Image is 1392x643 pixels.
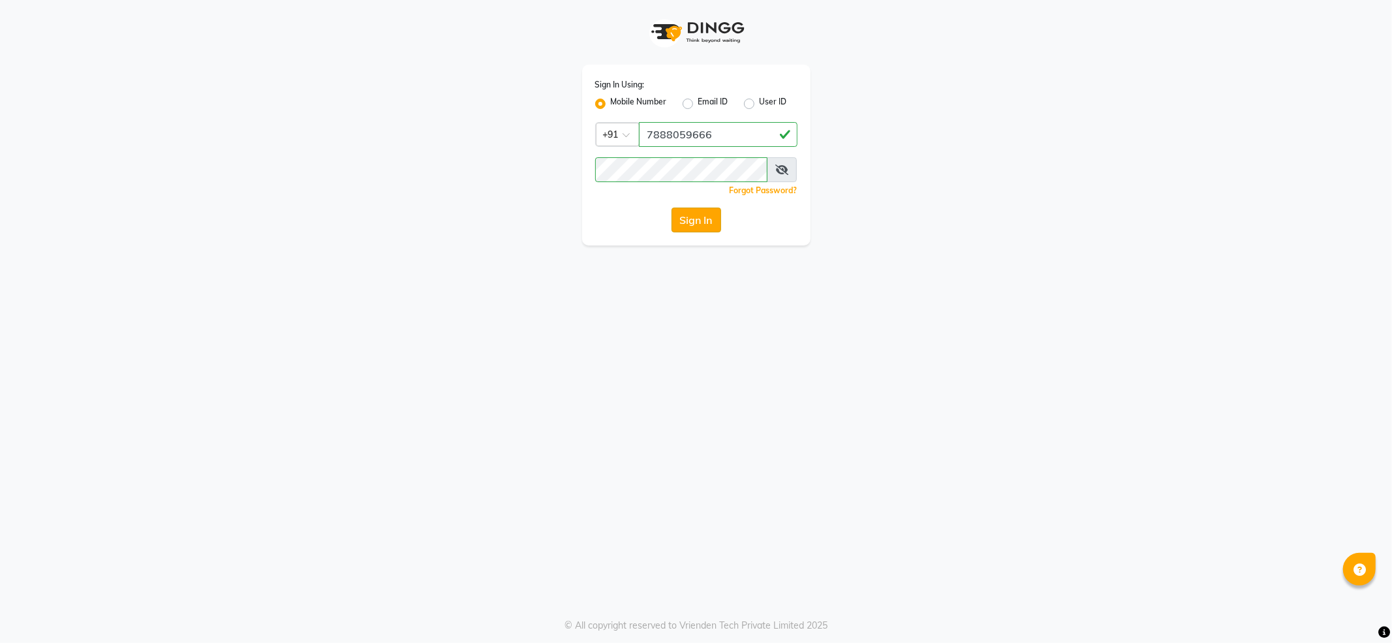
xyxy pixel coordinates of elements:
[611,96,667,112] label: Mobile Number
[595,157,767,182] input: Username
[639,122,797,147] input: Username
[595,79,645,91] label: Sign In Using:
[644,13,749,52] img: logo1.svg
[698,96,728,112] label: Email ID
[672,208,721,232] button: Sign In
[760,96,787,112] label: User ID
[730,185,797,195] a: Forgot Password?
